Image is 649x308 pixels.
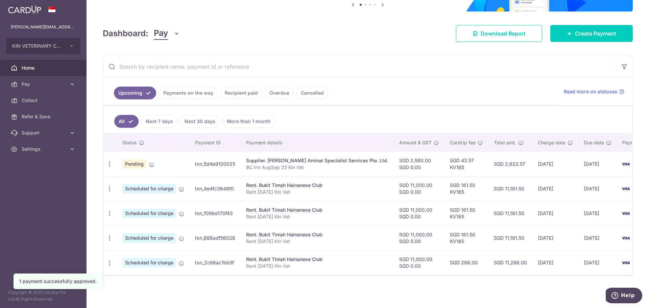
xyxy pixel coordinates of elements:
[190,250,241,275] td: txn_2c66ac1bb5f
[19,278,97,285] div: 1 payment successfully approved.
[246,213,388,220] p: Rent [DATE] Kin Vet
[246,189,388,195] p: Rent [DATE] Kin Vet
[6,38,80,54] button: KIN VETERINARY CLINIC PTE. LTD.
[538,139,566,146] span: Charge date
[246,157,388,164] div: Supplier. [PERSON_NAME] Animal Specialist Services Pte. Ltd.
[488,151,532,176] td: SGD 2,622.57
[141,115,177,128] a: Next 7 days
[394,250,444,275] td: SGD 11,000.00 SGD 0.00
[488,250,532,275] td: SGD 11,286.00
[578,226,617,250] td: [DATE]
[584,139,604,146] span: Due date
[190,134,241,151] th: Payment ID
[11,24,76,30] p: [PERSON_NAME][EMAIL_ADDRESS][DOMAIN_NAME]
[122,139,137,146] span: Status
[399,139,432,146] span: Amount & GST
[564,88,618,95] span: Read more on statuses
[550,25,633,42] a: Create Payment
[190,201,241,226] td: txn_f09be170f43
[532,250,578,275] td: [DATE]
[444,226,488,250] td: SGD 181.50 KV165
[122,159,146,169] span: Pending
[619,160,632,168] img: Bank Card
[22,81,66,88] span: Pay
[575,29,616,38] span: Create Payment
[180,115,220,128] a: Next 30 days
[488,176,532,201] td: SGD 11,181.50
[456,25,542,42] a: Download Report
[222,115,275,128] a: More than 1 month
[488,201,532,226] td: SGD 11,181.50
[190,151,241,176] td: txn_5d4a9100025
[114,87,156,99] a: Upcoming
[532,226,578,250] td: [DATE]
[444,250,488,275] td: SGD 286.00
[481,29,526,38] span: Download Report
[578,201,617,226] td: [DATE]
[619,234,632,242] img: Bank Card
[444,151,488,176] td: SGD 42.57 KV165
[122,258,176,267] span: Scheduled for charge
[265,87,294,99] a: Overdue
[296,87,328,99] a: Cancelled
[241,134,394,151] th: Payment details
[606,288,642,305] iframe: Opens a widget where you can find more information
[246,164,388,171] p: BC Inv AugSep 25 Kin Vet
[154,27,168,40] span: Pay
[394,151,444,176] td: SGD 2,580.00 SGD 0.00
[220,87,262,99] a: Recipient paid
[190,176,241,201] td: txn_4e4fc3648f0
[22,97,66,104] span: Collect
[488,226,532,250] td: SGD 11,181.50
[444,201,488,226] td: SGD 181.50 KV165
[532,151,578,176] td: [DATE]
[578,176,617,201] td: [DATE]
[22,113,66,120] span: Refer & Save
[578,250,617,275] td: [DATE]
[22,65,66,71] span: Home
[246,182,388,189] div: Rent. Bukit Timah Hainanese Club
[22,129,66,136] span: Support
[103,56,616,77] input: Search by recipient name, payment id or reference
[532,201,578,226] td: [DATE]
[494,139,516,146] span: Total amt.
[532,176,578,201] td: [DATE]
[450,139,476,146] span: CardUp fee
[8,5,41,14] img: CardUp
[619,185,632,193] img: Bank Card
[564,88,624,95] a: Read more on statuses
[122,184,176,193] span: Scheduled for charge
[394,176,444,201] td: SGD 11,000.00 SGD 0.00
[246,238,388,245] p: Rent [DATE] Kin Vet
[619,209,632,217] img: Bank Card
[246,231,388,238] div: Rent. Bukit Timah Hainanese Club
[246,207,388,213] div: Rent. Bukit Timah Hainanese Club
[122,209,176,218] span: Scheduled for charge
[394,226,444,250] td: SGD 11,000.00 SGD 0.00
[122,233,176,243] span: Scheduled for charge
[22,146,66,152] span: Settings
[190,226,241,250] td: txn_666adf56026
[246,263,388,269] p: Rent [DATE] Kin Vet
[246,256,388,263] div: Rent. Bukit Timah Hainanese Club
[619,259,632,267] img: Bank Card
[103,27,148,40] h4: Dashboard:
[159,87,218,99] a: Payments on the way
[578,151,617,176] td: [DATE]
[154,27,180,40] button: Pay
[12,43,62,49] span: KIN VETERINARY CLINIC PTE. LTD.
[394,201,444,226] td: SGD 11,000.00 SGD 0.00
[444,176,488,201] td: SGD 181.50 KV165
[114,115,139,128] a: All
